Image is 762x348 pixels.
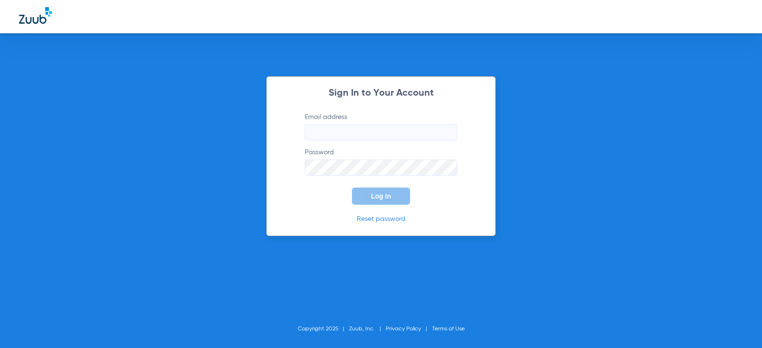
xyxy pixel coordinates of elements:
[357,216,405,222] a: Reset password
[386,326,421,332] a: Privacy Policy
[352,188,410,205] button: Log In
[19,7,52,24] img: Zuub Logo
[291,89,471,98] h2: Sign In to Your Account
[371,192,391,200] span: Log In
[298,324,349,334] li: Copyright 2025
[305,159,457,176] input: Password
[432,326,465,332] a: Terms of Use
[305,124,457,140] input: Email address
[349,324,386,334] li: Zuub, Inc.
[305,112,457,140] label: Email address
[305,148,457,176] label: Password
